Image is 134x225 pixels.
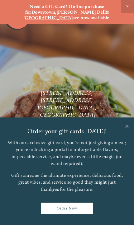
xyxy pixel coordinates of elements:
[25,4,106,15] strong: Need a Gift Card? Online purchase for
[27,128,107,134] h1: Order your gift cards [DATE]!
[23,15,73,21] a: [GEOGRAPHIC_DATA]
[31,9,55,15] a: Downtown
[41,90,93,96] a: [STREET_ADDRESS]
[55,9,56,15] strong: ,
[8,172,126,193] p: Gift someone the ultimate experience: delicious food, great vibes, and service so good they might...
[121,118,133,136] a: Close
[38,97,98,118] a: [STREET_ADDRESS] [GEOGRAPHIC_DATA], [GEOGRAPHIC_DATA]
[41,203,93,214] a: Order Now
[8,139,126,167] p: With our exclusive gift card, you’re not just giving a meal; you’re unlocking a portal to unforge...
[106,9,109,15] strong: &
[57,9,106,15] a: [PERSON_NAME] Dell
[53,186,60,192] em: you
[73,15,111,21] strong: are now available.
